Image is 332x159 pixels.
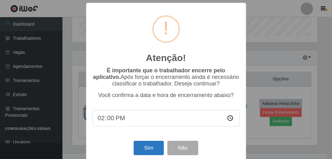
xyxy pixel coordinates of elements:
p: Você confirma a data e hora de encerramento abaixo? [92,92,240,99]
button: Sim [134,141,164,156]
p: Após forçar o encerramento ainda é necessário classificar o trabalhador. Deseja continuar? [92,67,240,87]
b: É importante que o trabalhador encerre pelo aplicativo. [93,67,225,80]
h2: Atenção! [146,52,186,64]
button: Não [167,141,198,156]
